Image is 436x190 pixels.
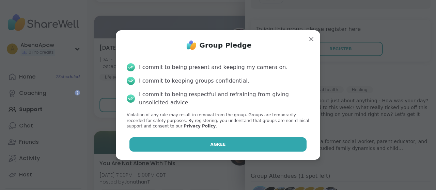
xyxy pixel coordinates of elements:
[139,90,309,107] div: I commit to being respectful and refraining from giving unsolicited advice.
[129,137,307,152] button: Agree
[139,77,249,85] div: I commit to keeping groups confidential.
[211,141,226,148] span: Agree
[200,40,252,50] h1: Group Pledge
[127,112,309,129] p: Violation of any rule may result in removal from the group. Groups are temporarily recorded for s...
[139,63,287,71] div: I commit to being present and keeping my camera on.
[184,124,216,128] a: Privacy Policy
[185,38,198,52] img: ShareWell Logo
[75,90,80,96] iframe: Spotlight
